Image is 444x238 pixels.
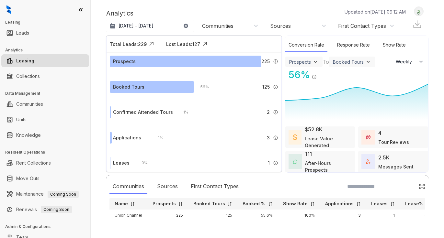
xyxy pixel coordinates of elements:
[378,154,390,161] div: 2.5K
[400,210,436,221] td: 0%
[1,188,89,200] li: Maintenance
[48,191,79,198] span: Coming Soon
[1,54,89,67] li: Leasing
[405,200,424,207] p: Lease%
[5,224,90,230] h3: Admin & Configurations
[130,201,135,206] img: sorting
[334,38,373,52] div: Response Rate
[188,210,237,221] td: 125
[345,8,406,15] p: Updated on [DATE] 09:12 AM
[305,150,312,158] div: 111
[16,113,27,126] a: Units
[273,110,278,115] img: Info
[106,8,133,18] p: Analytics
[243,200,266,207] p: Booked %
[135,159,148,167] div: 0 %
[1,157,89,169] li: Rent Collections
[5,149,90,155] h3: Resident Operations
[323,58,329,66] div: To
[305,125,323,133] div: $52.8K
[153,200,176,207] p: Prospects
[267,109,270,116] span: 2
[113,83,144,91] div: Booked Tours
[390,201,395,206] img: sorting
[6,5,11,14] img: logo
[283,200,308,207] p: Show Rate
[5,91,90,96] h3: Data Management
[270,22,291,29] div: Sources
[115,200,128,207] p: Name
[366,159,370,164] img: TotalFum
[268,201,273,206] img: sorting
[273,84,278,90] img: Info
[278,210,320,221] td: 100%
[366,135,370,139] img: TourReviews
[109,179,147,194] div: Communities
[16,27,29,39] a: Leads
[285,68,310,82] div: 56 %
[285,38,327,52] div: Conversion Rate
[119,23,154,29] p: [DATE] - [DATE]
[325,200,354,207] p: Applications
[227,201,232,206] img: sorting
[267,134,270,141] span: 3
[419,183,425,190] img: Click Icon
[380,38,409,52] div: Show Rate
[16,54,34,67] a: Leasing
[414,8,423,15] img: UserAvatar
[41,206,72,213] span: Coming Soon
[1,203,89,216] li: Renewals
[1,27,89,39] li: Leads
[5,47,90,53] h3: Analytics
[273,160,278,166] img: Info
[147,210,188,221] td: 225
[412,19,422,29] img: Download
[1,98,89,111] li: Communities
[194,83,209,91] div: 56 %
[193,200,225,207] p: Booked Tours
[109,210,147,221] td: Union Channel
[152,134,163,141] div: 1 %
[365,59,371,65] img: ViewFilterArrow
[1,70,89,83] li: Collections
[356,201,361,206] img: sorting
[113,134,141,141] div: Applications
[110,41,147,48] div: Total Leads: 229
[305,160,352,173] div: After-Hours Prospects
[188,179,242,194] div: First Contact Types
[371,200,388,207] p: Leases
[1,113,89,126] li: Units
[378,163,414,170] div: Messages Sent
[5,19,90,25] h3: Leasing
[310,201,315,206] img: sorting
[262,83,270,91] span: 125
[16,172,40,185] a: Move Outs
[320,210,366,221] td: 3
[392,56,428,68] button: Weekly
[261,58,270,65] span: 225
[113,58,136,65] div: Prospects
[154,179,181,194] div: Sources
[16,98,43,111] a: Communities
[1,129,89,142] li: Knowledge
[106,20,194,32] button: [DATE] - [DATE]
[113,109,173,116] div: Confirmed Attended Tours
[177,109,188,116] div: 1 %
[333,59,364,65] div: Booked Tours
[312,59,319,65] img: ViewFilterArrow
[237,210,278,221] td: 55.6%
[200,39,210,49] img: Click Icon
[178,201,183,206] img: sorting
[405,184,411,189] img: SearchIcon
[305,135,352,149] div: Lease Value Generated
[16,203,72,216] a: RenewalsComing Soon
[289,59,311,65] div: Prospects
[147,39,156,49] img: Click Icon
[202,22,233,29] div: Communities
[166,41,200,48] div: Lost Leads: 127
[312,74,317,80] img: Info
[378,139,409,146] div: Tour Reviews
[1,172,89,185] li: Move Outs
[366,210,400,221] td: 1
[317,69,326,78] img: Click Icon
